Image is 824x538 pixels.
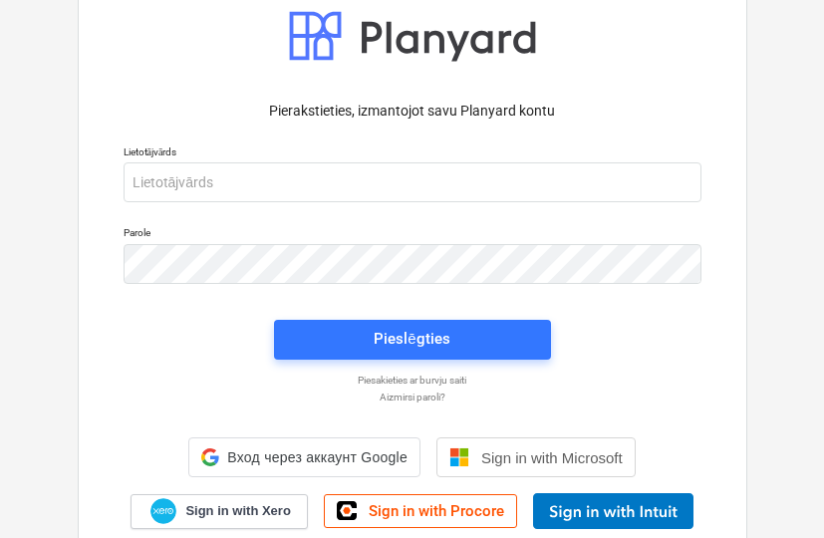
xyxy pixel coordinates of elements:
[369,502,504,520] span: Sign in with Procore
[124,162,701,202] input: Lietotājvārds
[124,226,701,243] p: Parole
[227,449,408,465] span: Вход через аккаунт Google
[274,320,551,360] button: Pieslēgties
[188,437,420,477] div: Вход через аккаунт Google
[324,494,517,528] a: Sign in with Procore
[374,326,449,352] div: Pieslēgties
[150,498,176,525] img: Xero logo
[124,145,701,162] p: Lietotājvārds
[114,391,711,403] a: Aizmirsi paroli?
[481,449,623,466] span: Sign in with Microsoft
[185,502,290,520] span: Sign in with Xero
[449,447,469,467] img: Microsoft logo
[124,101,701,122] p: Pierakstieties, izmantojot savu Planyard kontu
[114,374,711,387] a: Piesakieties ar burvju saiti
[131,494,308,529] a: Sign in with Xero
